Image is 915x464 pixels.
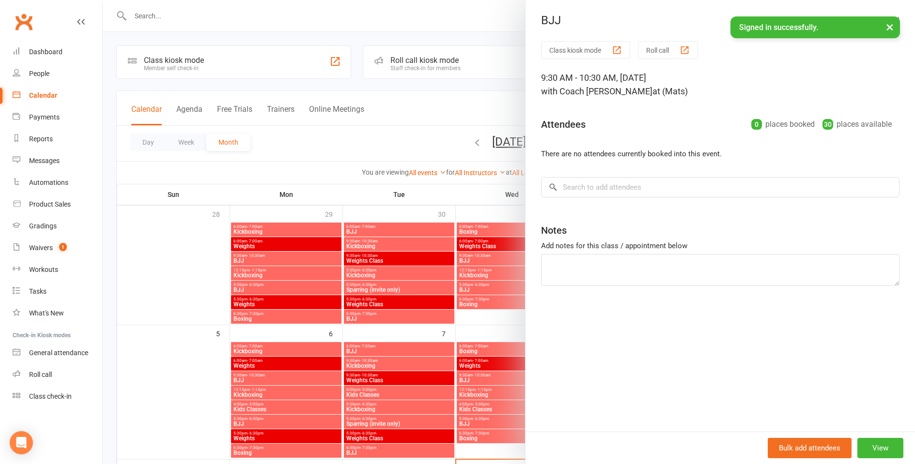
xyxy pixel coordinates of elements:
div: BJJ [526,14,915,27]
div: Gradings [29,222,57,230]
a: Product Sales [13,194,102,215]
span: 1 [59,243,67,251]
input: Search to add attendees [541,177,899,197]
a: Tasks [13,281,102,302]
div: Workouts [29,266,58,273]
a: People [13,63,102,85]
button: × [881,16,899,37]
button: Bulk add attendees [768,438,852,458]
div: Class check-in [29,392,72,400]
a: Workouts [13,259,102,281]
a: General attendance kiosk mode [13,342,102,364]
a: Payments [13,106,102,128]
div: 9:30 AM - 10:30 AM, [DATE] [541,71,899,98]
a: What's New [13,302,102,324]
a: Roll call [13,364,102,386]
div: General attendance [29,349,88,357]
div: Add notes for this class / appointment below [541,240,899,252]
div: 30 [822,119,833,130]
div: Notes [541,224,567,237]
li: There are no attendees currently booked into this event. [541,148,899,160]
div: Roll call [29,371,52,378]
div: Automations [29,179,68,186]
button: View [857,438,903,458]
span: with Coach [PERSON_NAME] [541,86,652,96]
div: Open Intercom Messenger [10,431,33,454]
a: Class kiosk mode [13,386,102,407]
div: Attendees [541,118,586,131]
a: Dashboard [13,41,102,63]
div: Product Sales [29,200,71,208]
div: Tasks [29,287,47,295]
a: Clubworx [12,10,36,34]
div: Payments [29,113,60,121]
button: Class kiosk mode [541,41,630,59]
a: Gradings [13,215,102,237]
div: places booked [751,118,815,131]
div: places available [822,118,892,131]
div: People [29,70,49,77]
span: at (Mats) [652,86,688,96]
a: Calendar [13,85,102,106]
div: Dashboard [29,48,62,56]
span: Signed in successfully. [739,23,818,32]
div: What's New [29,309,64,317]
button: Roll call [638,41,698,59]
div: Messages [29,157,60,165]
a: Automations [13,172,102,194]
div: Waivers [29,244,53,252]
div: Calendar [29,91,57,99]
a: Reports [13,128,102,150]
a: Waivers 1 [13,237,102,259]
a: Messages [13,150,102,172]
div: 0 [751,119,762,130]
div: Reports [29,135,53,143]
